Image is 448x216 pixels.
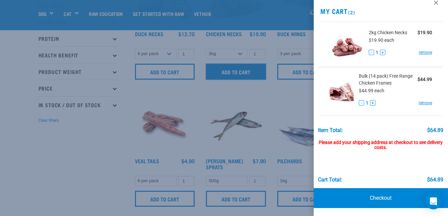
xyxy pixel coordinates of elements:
div: Open Intercom Messenger [425,193,441,209]
h2: My Cart [314,7,448,15]
span: (2) [347,11,355,13]
span: 2kg Chicken Necks [369,29,407,36]
a: remove [419,100,432,106]
span: 1 [376,49,378,56]
div: Cart total: [318,177,342,183]
button: - [359,100,364,106]
div: $64.89 [427,127,443,133]
button: + [370,100,375,106]
div: Item Total: [318,127,343,133]
strong: $19.90 [417,30,432,35]
span: $44.99 each [359,88,384,93]
div: $64.89 [427,177,443,183]
a: remove [419,49,432,55]
img: Chicken Necks [330,27,364,61]
button: - [369,50,374,55]
span: 1 [366,100,368,107]
img: Free Range Chicken Frames [330,73,354,107]
div: Please add your shipping address at checkout to see delivery costs. [318,133,443,151]
span: Bulk (14 pack) Free Range Chicken Frames [359,73,417,87]
span: $19.90 each [369,37,394,43]
a: Checkout [314,188,448,208]
strong: $44.99 [417,77,432,82]
button: + [380,50,385,55]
